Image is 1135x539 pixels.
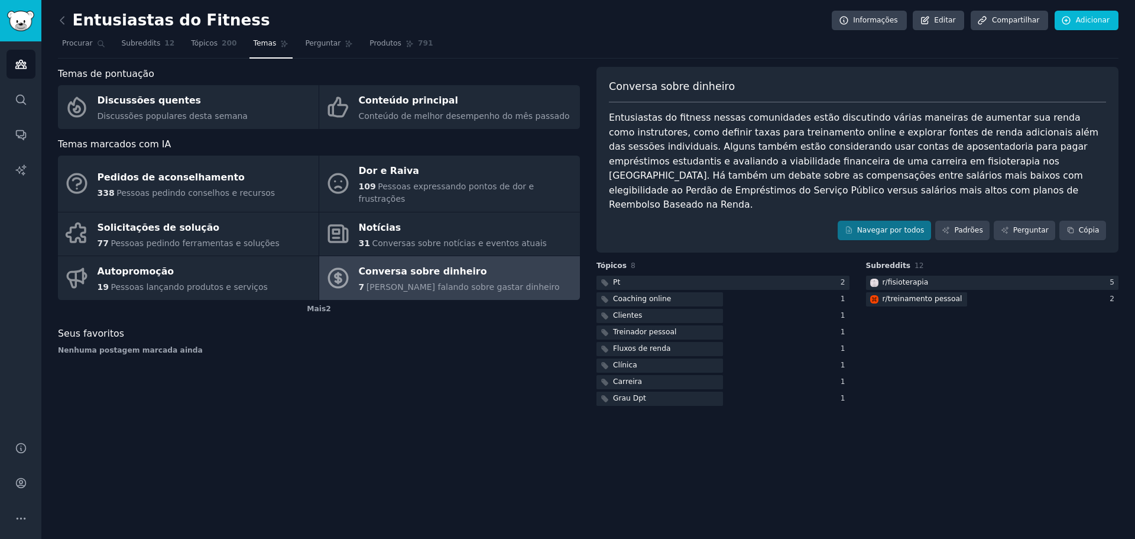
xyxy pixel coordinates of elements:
[1059,221,1106,241] button: Cópia
[992,16,1039,24] font: Compartilhar
[613,377,642,386] font: Carreira
[934,16,955,24] font: Editar
[841,311,845,319] font: 1
[1013,226,1049,234] font: Perguntar
[58,85,319,129] a: Discussões quentesDiscussões populares desta semana
[888,295,962,303] font: treinamento pessoal
[7,11,34,31] img: Logotipo do GummySearch
[866,276,1119,291] a: fisioterapiar/fisioterapia5
[307,305,326,313] font: Mais
[98,172,245,183] font: Pedidos de aconselhamento
[888,278,929,286] font: fisioterapia
[58,256,319,300] a: Autopromoção19Pessoas lançando produtos e serviços
[301,34,357,59] a: Perguntar
[359,111,570,121] font: Conteúdo de melhor desempenho do mês passado
[116,188,275,198] font: Pessoas pedindo conselhos e recursos
[305,39,340,47] font: Perguntar
[596,392,849,406] a: Grau Dpt1
[1110,278,1114,286] font: 5
[319,85,580,129] a: Conteúdo principalConteúdo de melhor desempenho do mês passado
[596,309,849,324] a: Clientes1
[596,325,849,340] a: Treinador pessoal1
[609,80,735,92] font: Conversa sobre dinheiro
[359,182,376,191] font: 109
[954,226,982,234] font: Padrões
[249,34,293,59] a: Temas
[596,375,849,390] a: Carreira1
[122,39,161,47] font: Subreddits
[58,212,319,256] a: Solicitações de solução77Pessoas pedindo ferramentas e soluções
[319,256,580,300] a: Conversa sobre dinheiro7[PERSON_NAME] falando sobre gastar dinheiro
[359,282,365,292] font: 7
[870,279,878,287] img: fisioterapia
[866,292,1119,307] a: treinamento pessoalr/treinamento pessoal2
[58,346,203,354] font: Nenhuma postagem marcada ainda
[613,278,620,286] font: Pt
[58,328,124,339] font: Seus favoritos
[191,39,218,47] font: Tópicos
[1055,11,1118,31] a: Adicionar
[111,238,279,248] font: Pessoas pedindo ferramentas e soluções
[613,394,646,402] font: Grau Dpt
[613,295,671,303] font: Coaching online
[596,262,627,270] font: Tópicos
[913,11,964,31] a: Editar
[971,11,1048,31] a: Compartilhar
[164,39,174,47] font: 12
[613,311,642,319] font: Clientes
[596,359,849,373] a: Clínica1
[832,11,907,31] a: Informações
[841,377,845,386] font: 1
[359,182,534,204] font: Pessoas expressando pontos de dor e frustrações
[365,34,437,59] a: Produtos791
[1079,226,1100,234] font: Cópia
[372,238,546,248] font: Conversas sobre notícias e eventos atuais
[915,262,924,270] font: 12
[73,11,270,29] font: Entusiastas do Fitness
[841,394,845,402] font: 1
[359,238,370,248] font: 31
[841,361,845,369] font: 1
[98,95,201,106] font: Discussões quentes
[631,262,635,270] font: 8
[319,156,580,212] a: Dor e Raiva109Pessoas expressando pontos de dor e frustrações
[838,221,931,241] a: Navegar por todos
[367,282,560,292] font: [PERSON_NAME] falando sobre gastar dinheiro
[994,221,1055,241] a: Perguntar
[841,295,845,303] font: 1
[418,39,433,47] font: 791
[222,39,237,47] font: 200
[883,278,888,286] font: r/
[596,276,849,291] a: Pt2
[613,344,670,353] font: Fluxos de renda
[359,95,458,106] font: Conteúdo principal
[118,34,179,59] a: Subreddits12
[359,266,487,277] font: Conversa sobre dinheiro
[841,328,845,336] font: 1
[935,221,990,241] a: Padrões
[1110,295,1114,303] font: 2
[359,222,401,233] font: Notícias
[596,342,849,357] a: Fluxos de renda1
[853,16,898,24] font: Informações
[857,226,925,234] font: Navegar por todos
[98,282,109,292] font: 19
[359,165,419,176] font: Dor e Raiva
[613,361,637,369] font: Clínica
[98,111,248,121] font: Discussões populares desta semana
[98,222,220,233] font: Solicitações de solução
[1076,16,1110,24] font: Adicionar
[613,328,676,336] font: Treinador pessoal
[369,39,401,47] font: Produtos
[254,39,277,47] font: Temas
[841,344,845,353] font: 1
[58,156,319,212] a: Pedidos de aconselhamento338Pessoas pedindo conselhos e recursos
[596,292,849,307] a: Coaching online1
[883,295,888,303] font: r/
[841,278,845,286] font: 2
[98,266,174,277] font: Autopromoção
[319,212,580,256] a: Notícias31Conversas sobre notícias e eventos atuais
[58,138,171,150] font: Temas marcados com IA
[98,188,115,198] font: 338
[58,68,154,79] font: Temas de pontuação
